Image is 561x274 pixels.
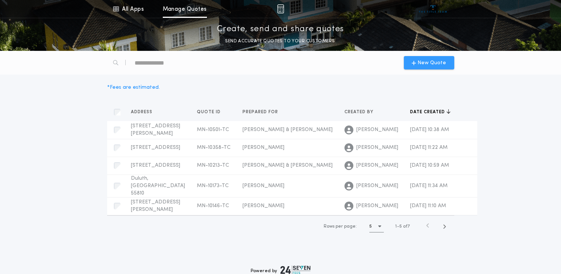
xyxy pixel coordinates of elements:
[197,145,231,150] span: MN-10358-TC
[369,221,384,232] button: 5
[131,108,158,116] button: Address
[242,163,333,168] span: [PERSON_NAME] & [PERSON_NAME]
[277,4,284,13] img: img
[131,199,180,212] span: [STREET_ADDRESS][PERSON_NAME]
[344,109,375,115] span: Created by
[356,202,398,210] span: [PERSON_NAME]
[410,108,451,116] button: Date created
[404,56,454,69] button: New Quote
[410,183,448,189] span: [DATE] 11:34 AM
[410,145,448,150] span: [DATE] 11:22 AM
[356,182,398,190] span: [PERSON_NAME]
[369,223,372,230] h1: 5
[403,223,410,230] span: of 7
[410,127,449,133] span: [DATE] 10:38 AM
[242,183,284,189] span: [PERSON_NAME]
[410,203,446,209] span: [DATE] 11:10 AM
[197,127,229,133] span: MN-10501-TC
[107,84,160,91] div: * Fees are estimated.
[419,5,447,13] img: vs-icon
[410,109,446,115] span: Date created
[242,145,284,150] span: [PERSON_NAME]
[197,183,229,189] span: MN-10173-TC
[395,224,397,229] span: 1
[197,203,229,209] span: MN-10146-TC
[242,127,333,133] span: [PERSON_NAME] & [PERSON_NAME]
[242,109,280,115] span: Prepared for
[410,163,449,168] span: [DATE] 10:59 AM
[324,224,357,229] span: Rows per page:
[131,163,180,168] span: [STREET_ADDRESS]
[217,23,344,35] p: Create, send and share quotes
[356,162,398,169] span: [PERSON_NAME]
[356,126,398,134] span: [PERSON_NAME]
[399,224,402,229] span: 5
[197,108,226,116] button: Quote ID
[197,163,229,168] span: MN-10213-TC
[344,108,379,116] button: Created by
[131,176,185,196] span: Duluth, [GEOGRAPHIC_DATA] 55810
[225,37,336,45] p: SEND ACCURATE QUOTES TO YOUR CUSTOMERS.
[131,145,180,150] span: [STREET_ADDRESS]
[131,109,154,115] span: Address
[131,123,180,136] span: [STREET_ADDRESS][PERSON_NAME]
[197,109,222,115] span: Quote ID
[418,59,446,67] span: New Quote
[242,203,284,209] span: [PERSON_NAME]
[356,144,398,151] span: [PERSON_NAME]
